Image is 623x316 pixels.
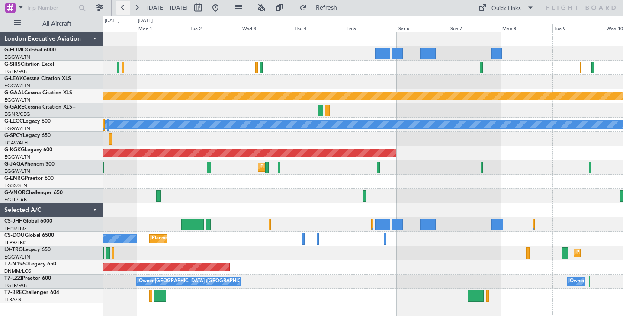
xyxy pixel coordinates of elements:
div: Fri 5 [345,24,397,32]
span: G-GARE [4,105,24,110]
input: Trip Number [26,1,76,14]
a: G-LEGCLegacy 600 [4,119,51,124]
a: G-VNORChallenger 650 [4,190,63,195]
a: CS-DOUGlobal 6500 [4,233,54,238]
span: T7-N1960 [4,262,29,267]
div: Planned Maint [GEOGRAPHIC_DATA] ([GEOGRAPHIC_DATA]) [152,232,288,245]
div: [DATE] [105,17,119,25]
span: CS-JHH [4,219,23,224]
a: EGGW/LTN [4,254,30,260]
a: CS-JHHGlobal 6000 [4,219,52,224]
span: G-SIRS [4,62,21,67]
a: G-JAGAPhenom 300 [4,162,55,167]
span: Refresh [308,5,345,11]
a: G-ENRGPraetor 600 [4,176,54,181]
span: G-LEAX [4,76,23,81]
button: All Aircraft [10,17,94,31]
a: EGLF/FAB [4,282,27,289]
div: [DATE] [138,17,153,25]
span: G-FOMO [4,48,26,53]
a: EGGW/LTN [4,154,30,160]
span: G-ENRG [4,176,25,181]
a: EGGW/LTN [4,54,30,61]
a: G-LEAXCessna Citation XLS [4,76,71,81]
button: Quick Links [474,1,538,15]
a: G-FOMOGlobal 6000 [4,48,56,53]
span: G-VNOR [4,190,26,195]
span: G-SPCY [4,133,23,138]
span: G-KGKG [4,147,25,153]
div: Planned Maint [GEOGRAPHIC_DATA] ([GEOGRAPHIC_DATA]) [260,161,397,174]
div: Quick Links [491,4,521,13]
a: T7-N1960Legacy 650 [4,262,56,267]
button: Refresh [295,1,347,15]
div: Tue 9 [552,24,604,32]
a: EGGW/LTN [4,97,30,103]
span: LX-TRO [4,247,23,252]
span: All Aircraft [22,21,91,27]
div: Owner [GEOGRAPHIC_DATA] ([GEOGRAPHIC_DATA]) [139,275,258,288]
a: LFPB/LBG [4,225,27,232]
a: G-SPCYLegacy 650 [4,133,51,138]
a: LFPB/LBG [4,239,27,246]
div: Sun 31 [85,24,137,32]
a: EGLF/FAB [4,197,27,203]
div: Thu 4 [293,24,345,32]
a: EGLF/FAB [4,68,27,75]
a: EGGW/LTN [4,168,30,175]
a: EGGW/LTN [4,125,30,132]
div: Sun 7 [449,24,501,32]
a: EGNR/CEG [4,111,30,118]
span: G-JAGA [4,162,24,167]
span: [DATE] - [DATE] [147,4,188,12]
a: EGSS/STN [4,182,27,189]
a: DNMM/LOS [4,268,31,275]
a: G-KGKGLegacy 600 [4,147,52,153]
a: G-SIRSCitation Excel [4,62,54,67]
a: T7-BREChallenger 604 [4,290,59,295]
a: LTBA/ISL [4,297,24,303]
div: Tue 2 [189,24,241,32]
span: G-GAAL [4,90,24,96]
div: Mon 8 [501,24,552,32]
div: Sat 6 [397,24,449,32]
span: T7-LZZI [4,276,22,281]
a: LGAV/ATH [4,140,28,146]
a: G-GAALCessna Citation XLS+ [4,90,76,96]
span: CS-DOU [4,233,25,238]
a: LX-TROLegacy 650 [4,247,51,252]
a: T7-LZZIPraetor 600 [4,276,51,281]
span: T7-BRE [4,290,22,295]
div: Wed 3 [241,24,292,32]
span: G-LEGC [4,119,23,124]
a: EGGW/LTN [4,83,30,89]
a: G-GARECessna Citation XLS+ [4,105,76,110]
div: Mon 1 [137,24,189,32]
div: Owner [570,275,584,288]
